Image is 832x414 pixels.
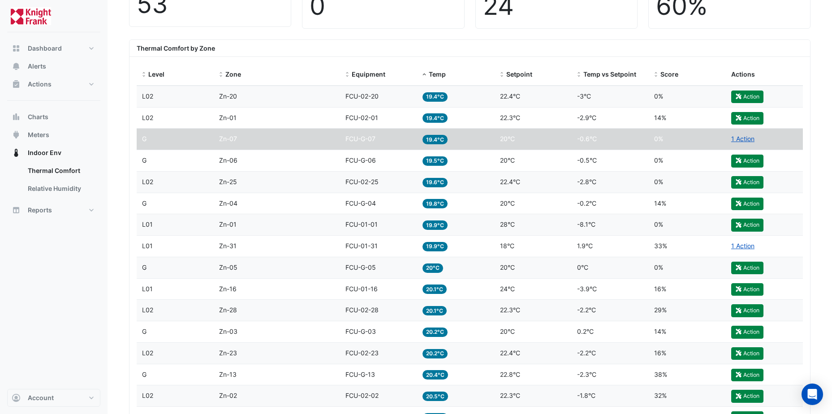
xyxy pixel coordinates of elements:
[731,262,763,274] button: Action
[345,371,375,378] span: FCU-G-13
[577,199,596,207] span: -0.2°C
[577,135,597,142] span: -0.6°C
[142,285,153,293] span: L01
[142,92,153,100] span: L02
[731,176,763,189] button: Action
[219,285,237,293] span: Zn-16
[219,306,237,314] span: Zn-28
[577,242,593,250] span: 1.9°C
[219,156,237,164] span: Zn-06
[731,242,754,250] a: 1 Action
[506,70,532,78] span: Setpoint
[142,328,147,335] span: G
[219,263,237,271] span: Zn-05
[21,180,100,198] a: Relative Humidity
[28,44,62,53] span: Dashboard
[142,392,153,399] span: L02
[345,285,378,293] span: FCU-01-16
[28,80,52,89] span: Actions
[28,393,54,402] span: Account
[225,70,241,78] span: Zone
[731,326,763,338] button: Action
[731,347,763,360] button: Action
[422,349,448,358] span: 20.2°C
[28,112,48,121] span: Charts
[422,242,448,251] span: 19.9°C
[422,92,448,102] span: 19.4°C
[7,75,100,93] button: Actions
[654,220,663,228] span: 0%
[500,349,520,357] span: 22.4°C
[500,328,515,335] span: 20°C
[422,328,448,337] span: 20.2°C
[654,242,667,250] span: 33%
[7,57,100,75] button: Alerts
[577,349,596,357] span: -2.2°C
[731,304,763,317] button: Action
[142,242,153,250] span: L01
[422,135,448,144] span: 19.4°C
[422,113,448,123] span: 19.4°C
[731,70,755,78] span: Actions
[654,349,666,357] span: 16%
[583,70,636,78] span: Temp vs Setpoint
[11,7,51,25] img: Company Logo
[731,91,763,103] button: Action
[422,220,448,230] span: 19.9°C
[577,392,595,399] span: -1.8°C
[219,392,237,399] span: Zn-02
[345,306,379,314] span: FCU-02-28
[654,328,666,335] span: 14%
[577,371,596,378] span: -2.3°C
[7,126,100,144] button: Meters
[142,199,147,207] span: G
[219,114,237,121] span: Zn-01
[12,80,21,89] app-icon: Actions
[802,384,823,405] div: Open Intercom Messenger
[345,349,379,357] span: FCU-02-23
[577,178,596,185] span: -2.8°C
[219,220,237,228] span: Zn-01
[500,242,514,250] span: 18°C
[654,156,663,164] span: 0%
[422,285,447,294] span: 20.1°C
[422,178,448,187] span: 19.6°C
[577,306,596,314] span: -2.2°C
[500,92,520,100] span: 22.4°C
[500,371,520,378] span: 22.8°C
[731,219,763,231] button: Action
[142,178,153,185] span: L02
[422,392,448,401] span: 20.5°C
[577,92,591,100] span: -3°C
[142,220,153,228] span: L01
[142,135,147,142] span: G
[577,263,588,271] span: 0°C
[219,371,237,378] span: Zn-13
[500,285,515,293] span: 24°C
[422,156,448,166] span: 19.5°C
[345,392,379,399] span: FCU-02-02
[654,178,663,185] span: 0%
[219,242,237,250] span: Zn-31
[345,178,379,185] span: FCU-02-25
[352,70,385,78] span: Equipment
[345,114,378,121] span: FCU-02-01
[577,220,595,228] span: -8.1°C
[422,263,443,273] span: 20°C
[654,199,666,207] span: 14%
[219,199,237,207] span: Zn-04
[21,162,100,180] a: Thermal Comfort
[148,70,164,78] span: Level
[654,285,666,293] span: 16%
[142,306,153,314] span: L02
[731,369,763,381] button: Action
[7,39,100,57] button: Dashboard
[345,135,375,142] span: FCU-G-07
[731,112,763,125] button: Action
[577,156,597,164] span: -0.5°C
[7,108,100,126] button: Charts
[219,178,237,185] span: Zn-25
[219,135,237,142] span: Zn-07
[28,148,61,157] span: Indoor Env
[345,199,376,207] span: FCU-G-04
